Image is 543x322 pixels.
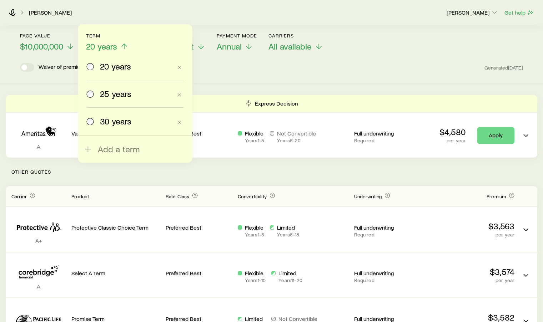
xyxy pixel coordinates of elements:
p: Years 11 - 20 [278,277,302,283]
p: Required [354,277,420,283]
p: Years 6 - 18 [277,232,299,237]
p: Express Decision [255,100,298,107]
span: Generated [484,65,523,71]
p: Other Quotes [6,158,537,186]
p: Not Convertible [277,130,316,137]
p: Full underwriting [354,270,420,277]
span: Carrier [11,193,27,199]
p: per year [426,232,514,237]
span: All available [268,41,312,51]
span: Product [71,193,89,199]
button: Payment ModeAnnual [217,33,257,52]
p: Flexible [245,270,266,277]
p: Preferred Best [166,224,232,231]
p: Required [354,138,420,143]
button: Get help [504,9,534,17]
p: Flexible [245,224,264,231]
p: A [11,143,66,150]
p: Preferred Best [166,270,232,277]
p: per year [426,277,514,283]
p: Term [86,33,129,39]
p: Value Plus Term [71,130,160,137]
p: Limited [277,224,299,231]
p: Years 1 - 10 [245,277,266,283]
p: $3,574 [426,267,514,277]
p: Required [354,232,420,237]
button: Face value$10,000,000 [20,33,75,52]
p: Years 6 - 20 [277,138,316,143]
p: Full underwriting [354,130,420,137]
p: Years 1 - 5 [245,138,264,143]
span: Convertibility [238,193,267,199]
p: Protective Classic Choice Term [71,224,160,231]
p: Payment Mode [217,33,257,39]
span: Underwriting [354,193,382,199]
p: A [11,283,66,290]
button: [PERSON_NAME] [446,9,498,17]
p: Years 1 - 5 [245,232,264,237]
div: Term quotes [6,95,537,158]
p: [PERSON_NAME] [447,9,498,16]
p: Waiver of premium rider [39,63,97,72]
p: $4,580 [439,127,466,137]
p: per year [439,138,466,143]
p: Carriers [268,33,323,39]
span: Premium [487,193,506,199]
p: Full underwriting [354,224,420,231]
button: CarriersAll available [268,33,323,52]
p: Select A Term [71,270,160,277]
p: A+ [11,237,66,244]
p: Limited [278,270,302,277]
p: $3,563 [426,221,514,231]
span: 20 years [86,41,117,51]
span: Annual [217,41,242,51]
span: Rate Class [166,193,190,199]
a: Apply [477,127,514,144]
a: [PERSON_NAME] [29,9,72,16]
span: [DATE] [508,65,523,71]
p: Flexible [245,130,264,137]
p: Preferred Best [166,130,232,137]
button: Term20 years [86,33,129,52]
p: Face value [20,33,75,39]
span: $10,000,000 [20,41,63,51]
